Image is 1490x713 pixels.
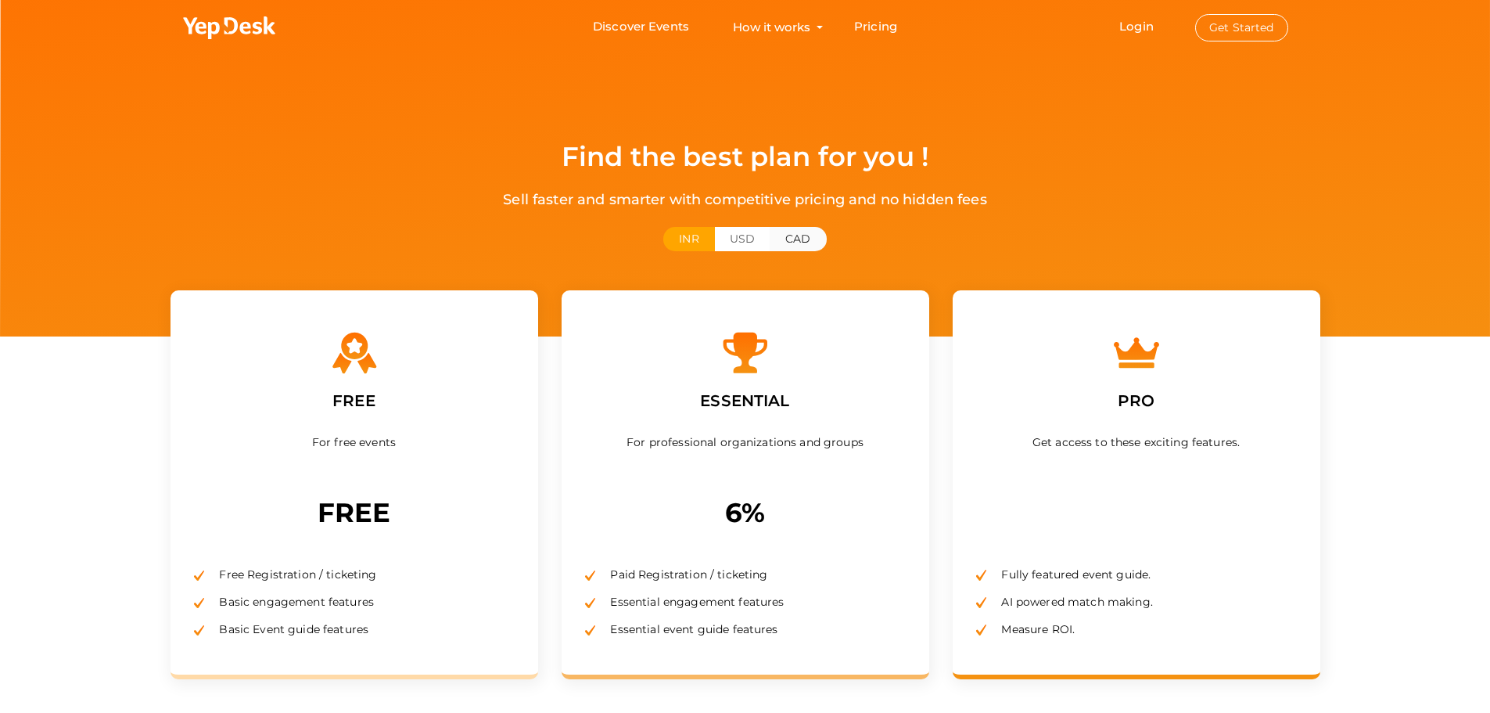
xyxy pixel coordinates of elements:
img: Success [585,598,596,608]
label: PRO [1106,376,1166,425]
button: USD [714,227,770,251]
img: Success [976,625,987,635]
img: Success [194,625,205,636]
button: Get Started [1195,14,1288,41]
img: Free [331,329,378,376]
img: Success [194,571,205,581]
button: CAD [770,227,826,251]
img: Success [585,625,596,636]
div: For free events [194,429,515,492]
span: Free Registration / ticketing [207,567,376,582]
img: Success [976,597,987,607]
span: Essential engagement features [598,595,784,609]
img: trophy.svg [722,329,769,376]
p: FREE [194,492,515,534]
label: FREE [321,376,387,425]
a: Login [1119,19,1154,34]
span: Basic engagement features [207,595,374,609]
a: Pricing [854,13,897,41]
button: INR [663,227,714,251]
p: 6% [585,492,906,534]
div: Sell faster and smarter with competitive pricing and no hidden fees [8,189,1482,211]
img: Success [976,570,987,580]
div: For professional organizations and groups [585,429,906,492]
img: crown.svg [1113,329,1160,376]
span: Measure ROI. [989,622,1075,636]
span: Fully featured event guide. [989,567,1151,582]
div: Find the best plan for you ! [8,125,1482,189]
div: Get access to these exciting features. [976,429,1297,492]
button: How it works [728,13,815,41]
label: ESSENTIAL [688,376,801,425]
img: Success [194,598,205,608]
span: Paid Registration / ticketing [598,567,767,582]
span: Basic Event guide features [207,622,368,636]
img: Success [585,571,596,581]
span: Essential event guide features [598,622,777,636]
a: Discover Events [593,13,689,41]
span: AI powered match making. [989,595,1152,609]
